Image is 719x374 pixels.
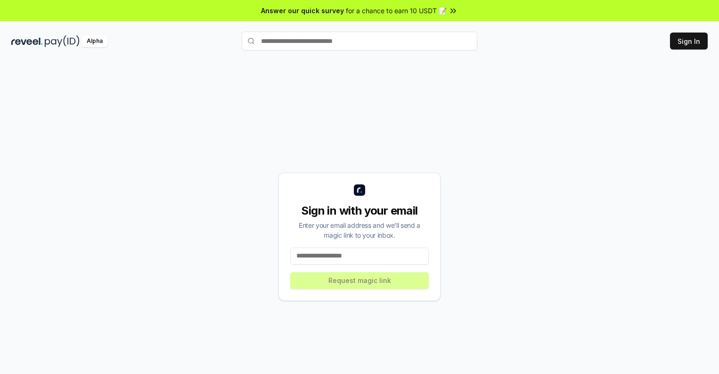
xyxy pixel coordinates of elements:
[82,35,108,47] div: Alpha
[11,35,43,47] img: reveel_dark
[45,35,80,47] img: pay_id
[346,6,447,16] span: for a chance to earn 10 USDT 📝
[261,6,344,16] span: Answer our quick survey
[354,184,365,196] img: logo_small
[290,203,429,218] div: Sign in with your email
[290,220,429,240] div: Enter your email address and we’ll send a magic link to your inbox.
[670,33,708,50] button: Sign In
